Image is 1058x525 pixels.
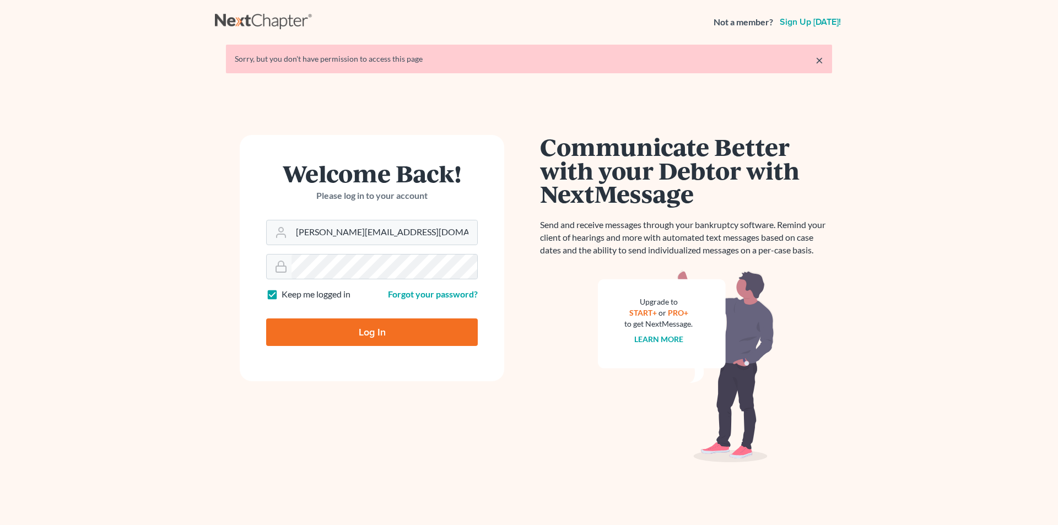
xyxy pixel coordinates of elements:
a: Sign up [DATE]! [778,18,843,26]
input: Email Address [292,220,477,245]
a: Forgot your password? [388,289,478,299]
p: Send and receive messages through your bankruptcy software. Remind your client of hearings and mo... [540,219,832,257]
label: Keep me logged in [282,288,350,301]
input: Log In [266,318,478,346]
a: PRO+ [668,308,688,317]
img: nextmessage_bg-59042aed3d76b12b5cd301f8e5b87938c9018125f34e5fa2b7a6b67550977c72.svg [598,270,774,463]
span: or [658,308,666,317]
div: Sorry, but you don't have permission to access this page [235,53,823,64]
h1: Communicate Better with your Debtor with NextMessage [540,135,832,205]
p: Please log in to your account [266,190,478,202]
div: to get NextMessage. [624,318,693,329]
div: Upgrade to [624,296,693,307]
a: Learn more [634,334,683,344]
strong: Not a member? [714,16,773,29]
a: × [816,53,823,67]
a: START+ [629,308,657,317]
h1: Welcome Back! [266,161,478,185]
